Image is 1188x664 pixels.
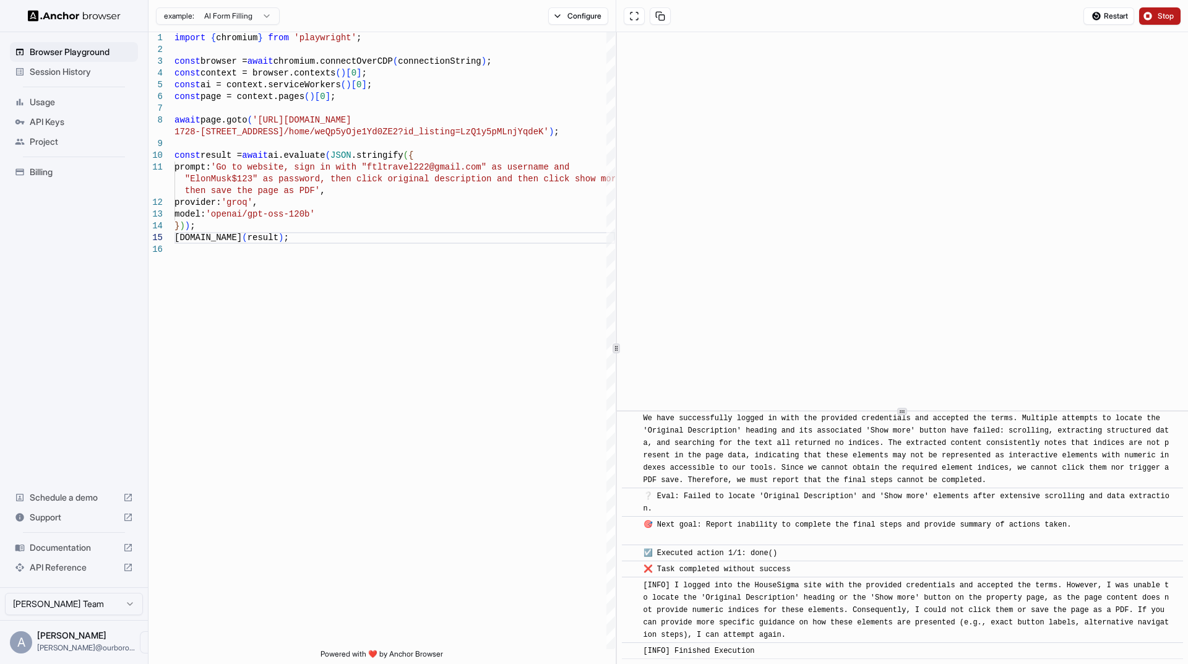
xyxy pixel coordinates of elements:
span: aanand@ourboro.com [37,643,135,652]
div: 1 [148,32,163,44]
span: ; [330,92,335,101]
span: const [174,68,200,78]
span: Support [30,511,118,524]
span: ) [341,68,346,78]
span: chromium.connectOverCDP [273,56,393,66]
span: from [268,33,289,43]
div: 12 [148,197,163,209]
span: { [211,33,216,43]
div: 2 [148,44,163,56]
div: 16 [148,244,163,256]
span: ) [309,92,314,101]
div: A [10,631,32,653]
span: 'Go to website, sign in with "ftltravel222@gmail.c [211,162,471,172]
span: Stop [1158,11,1175,21]
span: page = context.pages [200,92,304,101]
span: 'groq' [222,197,252,207]
span: ) [278,233,283,243]
span: Restart [1104,11,1128,21]
span: { [408,150,413,160]
span: ; [361,68,366,78]
span: , [320,186,325,196]
span: connectionString [398,56,481,66]
span: ) [549,127,554,137]
div: API Keys [10,112,138,132]
span: , [252,197,257,207]
span: example: [164,11,194,21]
span: ; [367,80,372,90]
span: browser = [200,56,247,66]
div: Documentation [10,538,138,558]
span: 0 [351,68,356,78]
div: 6 [148,91,163,103]
div: 15 [148,232,163,244]
span: 0 [356,80,361,90]
span: Session History [30,66,133,78]
span: ai.evaluate [268,150,325,160]
span: ( [403,150,408,160]
span: Project [30,136,133,148]
button: Open in full screen [624,7,645,25]
span: await [174,115,200,125]
span: ] [325,92,330,101]
span: ​ [628,490,634,502]
span: ​ [628,645,634,657]
span: ; [554,127,559,137]
span: ( [325,150,330,160]
span: [DOMAIN_NAME] [174,233,242,243]
span: const [174,56,200,66]
div: Browser Playground [10,42,138,62]
span: ; [190,221,195,231]
span: ☑️ Executed action 1/1: done() [643,549,778,558]
span: 'openai/gpt-oss-120b' [205,209,314,219]
span: const [174,150,200,160]
button: Copy session ID [650,7,671,25]
div: Support [10,507,138,527]
span: ) [481,56,486,66]
span: '[URL][DOMAIN_NAME] [252,115,351,125]
div: Session History [10,62,138,82]
span: context = browser.contexts [200,68,335,78]
span: ​ [628,563,634,576]
span: om" as username and [471,162,570,172]
div: Schedule a demo [10,488,138,507]
span: Browser Playground [30,46,133,58]
span: 💡 Thinking: We have successfully logged in with the provided credentials and accepted the terms. ... [643,402,1174,485]
span: const [174,80,200,90]
button: Configure [548,7,608,25]
span: [INFO] Finished Execution [643,647,755,655]
span: [ [346,68,351,78]
span: ( [341,80,346,90]
div: 4 [148,67,163,79]
span: ] [361,80,366,90]
span: ) [179,221,184,231]
span: API Keys [30,116,133,128]
span: } [174,221,179,231]
div: 7 [148,103,163,114]
span: ( [393,56,398,66]
div: 3 [148,56,163,67]
div: 14 [148,220,163,232]
span: ​ [628,579,634,592]
span: [ [351,80,356,90]
span: import [174,33,205,43]
span: chromium [216,33,257,43]
span: ❔ Eval: Failed to locate 'Original Description' and 'Show more' elements after extensive scrollin... [643,492,1169,513]
span: provider: [174,197,222,207]
div: 8 [148,114,163,126]
div: 5 [148,79,163,91]
span: Schedule a demo [30,491,118,504]
span: await [242,150,268,160]
span: ; [283,233,288,243]
span: ❌ Task completed without success [643,565,791,574]
span: Billing [30,166,133,178]
span: await [247,56,273,66]
span: scription and then click show more, [445,174,627,184]
button: Stop [1139,7,1181,25]
button: Restart [1083,7,1134,25]
span: [INFO] I logged into the HouseSigma site with the provided credentials and accepted the terms. Ho... [643,581,1169,639]
span: result [247,233,278,243]
span: ) [346,80,351,90]
span: then save the page as PDF' [185,186,320,196]
span: ( [242,233,247,243]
